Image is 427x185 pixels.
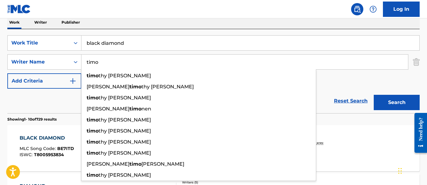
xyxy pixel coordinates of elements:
[369,6,377,13] img: help
[129,106,141,112] strong: timo
[129,84,141,90] strong: timo
[87,161,129,167] span: [PERSON_NAME]
[87,128,99,134] strong: timo
[99,172,151,178] span: thy [PERSON_NAME]
[7,35,420,113] form: Search Form
[410,108,427,158] iframe: Resource Center
[374,95,420,110] button: Search
[413,54,420,70] img: Delete Criterion
[20,134,74,142] div: BLACK DIAMOND
[354,6,361,13] img: search
[87,150,99,156] strong: timo
[99,150,151,156] span: thy [PERSON_NAME]
[99,139,151,145] span: thy [PERSON_NAME]
[141,161,184,167] span: [PERSON_NAME]
[20,152,34,157] span: ISWC :
[7,5,31,13] img: MLC Logo
[7,16,21,29] p: Work
[11,58,66,66] div: Writer Name
[367,3,379,15] div: Help
[99,73,151,79] span: thy [PERSON_NAME]
[383,2,420,17] a: Log In
[99,117,151,123] span: thy [PERSON_NAME]
[87,172,99,178] strong: timo
[60,16,82,29] p: Publisher
[32,16,49,29] p: Writer
[57,146,74,151] span: BE7ITD
[351,3,363,15] a: Public Search
[129,161,141,167] strong: timo
[141,106,151,112] span: nen
[87,106,129,112] span: [PERSON_NAME]
[331,94,371,108] a: Reset Search
[141,84,194,90] span: thy [PERSON_NAME]
[7,125,420,171] a: BLACK DIAMONDMLC Song Code:BE7ITDISWC:T8005953834Writers (1)[PERSON_NAME]Recording Artists (10)[P...
[87,139,99,145] strong: timo
[7,117,57,122] p: Showing 1 - 10 of 729 results
[182,180,274,185] div: Writers ( 5 )
[87,95,99,101] strong: timo
[396,156,427,185] iframe: Chat Widget
[7,73,81,89] button: Add Criteria
[87,73,99,79] strong: timo
[11,39,66,47] div: Work Title
[87,117,99,123] strong: timo
[398,162,402,180] div: Drag
[99,128,151,134] span: thy [PERSON_NAME]
[20,146,57,151] span: MLC Song Code :
[87,84,129,90] span: [PERSON_NAME]
[34,152,64,157] span: T8005953834
[69,77,77,85] img: 9d2ae6d4665cec9f34b9.svg
[99,95,151,101] span: thy [PERSON_NAME]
